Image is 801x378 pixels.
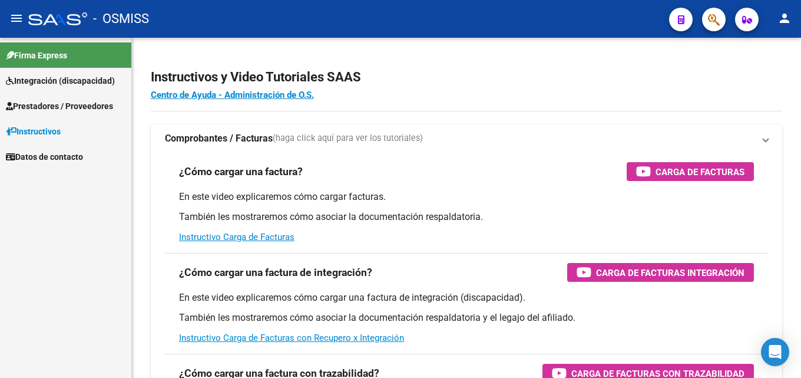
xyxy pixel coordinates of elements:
[627,162,754,181] button: Carga de Facturas
[6,74,115,87] span: Integración (discapacidad)
[656,165,744,179] span: Carga de Facturas
[93,6,149,32] span: - OSMISS
[151,124,782,153] mat-expansion-panel-header: Comprobantes / Facturas(haga click aquí para ver los tutoriales)
[179,311,754,324] p: También les mostraremos cómo asociar la documentación respaldatoria y el legajo del afiliado.
[179,291,754,304] p: En este video explicaremos cómo cargar una factura de integración (discapacidad).
[777,11,792,25] mat-icon: person
[179,190,754,203] p: En este video explicaremos cómo cargar facturas.
[761,338,789,366] div: Open Intercom Messenger
[151,66,782,88] h2: Instructivos y Video Tutoriales SAAS
[6,125,61,138] span: Instructivos
[179,211,754,223] p: También les mostraremos cómo asociar la documentación respaldatoria.
[567,263,754,282] button: Carga de Facturas Integración
[273,132,423,145] span: (haga click aquí para ver los tutoriales)
[179,264,372,281] h3: ¿Cómo cargar una factura de integración?
[165,132,273,145] strong: Comprobantes / Facturas
[179,333,404,343] a: Instructivo Carga de Facturas con Recupero x Integración
[9,11,24,25] mat-icon: menu
[179,163,303,180] h3: ¿Cómo cargar una factura?
[6,100,113,113] span: Prestadores / Proveedores
[179,232,294,242] a: Instructivo Carga de Facturas
[596,265,744,280] span: Carga de Facturas Integración
[151,90,314,100] a: Centro de Ayuda - Administración de O.S.
[6,150,83,163] span: Datos de contacto
[6,49,67,62] span: Firma Express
